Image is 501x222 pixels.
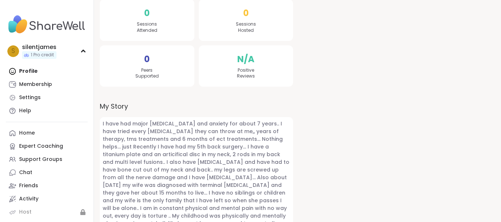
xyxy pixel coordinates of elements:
span: N/A [237,53,255,66]
span: Peers Supported [135,67,159,80]
a: Chat [6,166,88,179]
span: 0 [144,53,150,66]
div: Activity [19,195,39,203]
div: Host [19,208,32,216]
span: 0 [243,7,249,20]
label: My Story [100,101,293,111]
div: Support Groups [19,156,62,163]
a: Host [6,206,88,219]
div: Friends [19,182,38,189]
a: Help [6,104,88,117]
a: Home [6,127,88,140]
div: Home [19,129,35,137]
div: Membership [19,81,52,88]
img: ShareWell Nav Logo [6,12,88,37]
span: 1 Pro credit [31,52,54,58]
span: s [11,46,15,56]
a: Activity [6,192,88,206]
div: silentjames [22,43,56,51]
div: Settings [19,94,41,101]
div: Chat [19,169,32,176]
div: Expert Coaching [19,143,63,150]
span: 0 [144,7,150,20]
span: Sessions Attended [137,21,157,34]
a: Support Groups [6,153,88,166]
a: Settings [6,91,88,104]
a: Membership [6,78,88,91]
a: Expert Coaching [6,140,88,153]
span: Positive Reviews [237,67,255,80]
div: Help [19,107,31,114]
span: Sessions Hosted [236,21,256,34]
a: Friends [6,179,88,192]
